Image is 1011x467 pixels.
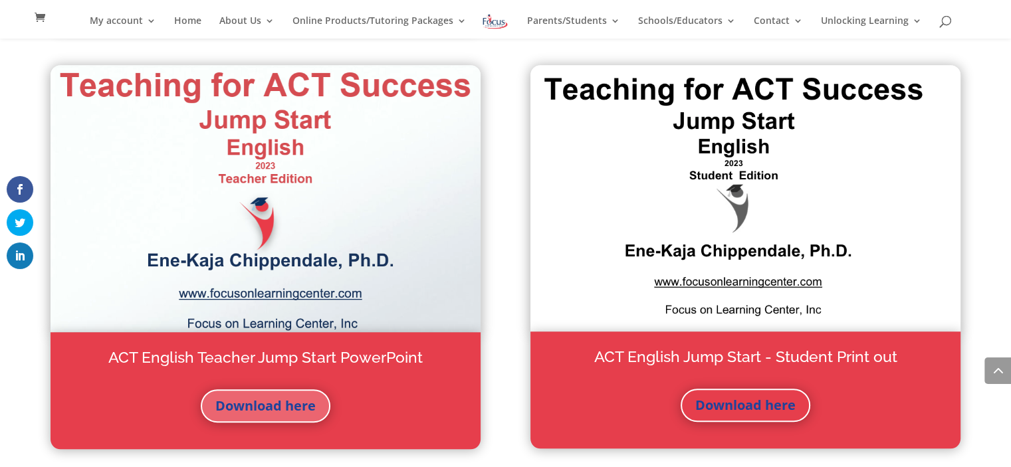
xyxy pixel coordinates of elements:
[530,65,960,332] img: Screenshot 2023-06-22 at 11.37.01 AM
[292,16,467,39] a: Online Products/Tutoring Packages
[681,389,810,422] a: Download here
[174,16,201,39] a: Home
[527,16,620,39] a: Parents/Students
[481,12,509,31] img: Focus on Learning
[201,389,330,422] a: Download here
[219,16,275,39] a: About Us
[638,16,736,39] a: Schools/Educators
[754,16,803,39] a: Contact
[557,345,934,375] h2: ACT English Jump Start - Student Print out
[821,16,922,39] a: Unlocking Learning
[51,65,481,333] img: Screenshot 2023-06-22 at 11.38.04 AM
[90,16,156,39] a: My account
[77,346,454,376] h2: ACT English Teacher Jump Start PowerPoint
